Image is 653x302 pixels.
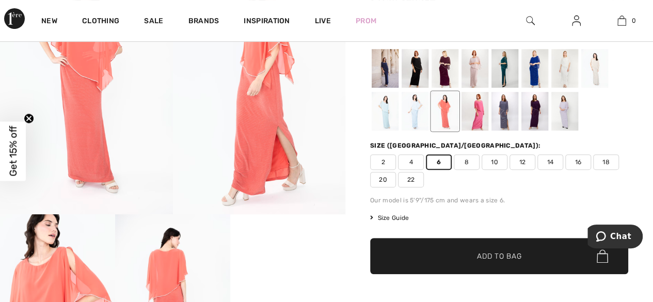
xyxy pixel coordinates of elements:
div: Lavender [551,92,578,131]
span: 6 [426,154,452,170]
a: Clothing [82,17,119,27]
a: Live [315,15,331,26]
button: Close teaser [24,113,34,123]
span: 10 [482,154,507,170]
video: Your browser does not support the video tag. [230,214,345,272]
div: Royal [521,49,548,88]
div: Raisin [521,92,548,131]
div: Charcoal [491,92,518,131]
div: Ivory [551,49,578,88]
div: Merlot [432,49,458,88]
span: 22 [398,172,424,187]
a: 0 [599,14,644,27]
img: My Info [572,14,581,27]
div: Fiesta Coral [432,92,458,131]
span: 0 [631,16,635,25]
div: Babyblue [402,92,428,131]
iframe: Opens a widget where you can chat to one of our agents [587,225,643,250]
a: Prom [356,15,376,26]
span: 8 [454,154,480,170]
a: New [41,17,57,27]
span: 18 [593,154,619,170]
span: 4 [398,154,424,170]
div: Aquamist [372,92,399,131]
img: 1ère Avenue [4,8,25,29]
span: Get 15% off [7,126,19,177]
span: 20 [370,172,396,187]
span: Size Guide [370,213,409,222]
span: 14 [537,154,563,170]
button: Add to Bag [370,238,628,274]
div: Size ([GEOGRAPHIC_DATA]/[GEOGRAPHIC_DATA]): [370,141,543,150]
div: Midnight [372,49,399,88]
a: Sign In [564,14,589,27]
div: Jade [491,49,518,88]
div: Our model is 5'9"/175 cm and wears a size 6. [370,196,628,205]
a: Brands [188,17,219,27]
span: 12 [509,154,535,170]
img: My Bag [617,14,626,27]
div: Black [402,49,428,88]
div: Blush [461,49,488,88]
img: Bag.svg [597,249,608,263]
div: Beige [581,49,608,88]
a: Sale [144,17,163,27]
span: 16 [565,154,591,170]
span: Inspiration [244,17,290,27]
img: search the website [526,14,535,27]
span: 2 [370,154,396,170]
span: Add to Bag [477,251,521,262]
div: French Rose [461,92,488,131]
